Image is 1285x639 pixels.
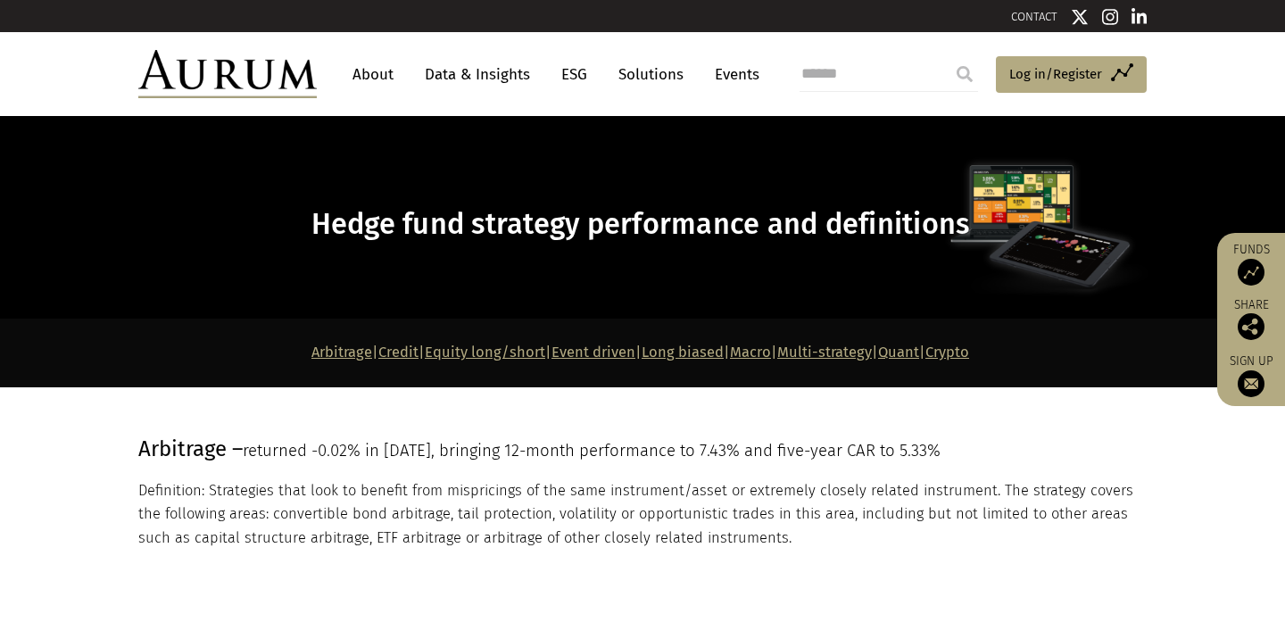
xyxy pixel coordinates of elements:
[138,479,1142,550] p: Definition: Strategies that look to benefit from mispricings of the same instrument/asset or extr...
[344,58,402,91] a: About
[878,344,919,361] a: Quant
[1102,8,1118,26] img: Instagram icon
[311,207,970,242] span: Hedge fund strategy performance and definitions
[138,436,243,461] span: Arbitrage –
[1226,299,1276,340] div: Share
[1238,259,1264,286] img: Access Funds
[706,58,759,91] a: Events
[1226,353,1276,397] a: Sign up
[416,58,539,91] a: Data & Insights
[996,56,1147,94] a: Log in/Register
[1009,63,1102,85] span: Log in/Register
[551,344,635,361] a: Event driven
[243,441,941,461] span: returned -0.02% in [DATE], bringing 12-month performance to 7.43% and five-year CAR to 5.33%
[378,344,419,361] a: Credit
[947,56,982,92] input: Submit
[777,344,872,361] a: Multi-strategy
[642,344,724,361] a: Long biased
[925,344,969,361] a: Crypto
[552,58,596,91] a: ESG
[425,344,545,361] a: Equity long/short
[1011,10,1057,23] a: CONTACT
[1226,242,1276,286] a: Funds
[609,58,692,91] a: Solutions
[1238,370,1264,397] img: Sign up to our newsletter
[311,344,372,361] a: Arbitrage
[1238,313,1264,340] img: Share this post
[1071,8,1089,26] img: Twitter icon
[730,344,771,361] a: Macro
[1132,8,1148,26] img: Linkedin icon
[311,344,969,361] strong: | | | | | | | |
[138,50,317,98] img: Aurum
